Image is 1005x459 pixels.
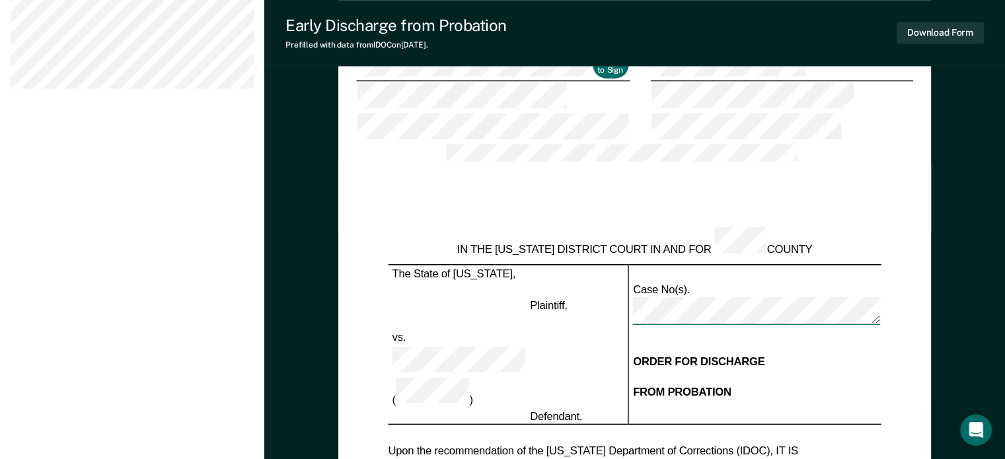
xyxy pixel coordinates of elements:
[285,16,507,35] div: Early Discharge from Probation
[628,376,881,407] td: FROM PROBATION
[389,376,527,407] td: ( )
[356,143,913,189] td: Region/Work Unit: Distribution: Judge, County Attorney, File // Parolee, File
[526,281,628,329] td: Plaintiff,
[628,281,881,329] td: Case No(s).
[526,407,628,424] td: Defendant.
[389,265,527,281] td: The State of [US_STATE],
[389,227,881,256] div: IN THE [US_STATE] DISTRICT COURT IN AND FOR COUNTY
[389,330,527,346] td: vs.
[628,345,881,376] td: ORDER FOR DISCHARGE
[897,22,984,44] button: Download Form
[960,414,992,446] iframe: Intercom live chat
[285,40,507,50] div: Prefilled with data from IDOC on [DATE] .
